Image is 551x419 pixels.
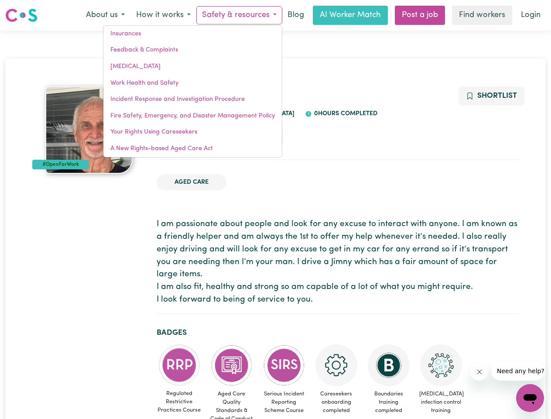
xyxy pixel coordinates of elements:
img: CS Academy: Boundaries in care and support work course completed [368,344,410,386]
img: Careseekers logo [5,7,38,23]
iframe: Message from company [492,361,544,381]
a: Feedback & Complaints [103,42,282,58]
button: Add to shortlist [459,86,524,106]
a: Blog [282,6,309,25]
div: #OpenForWork [32,160,89,169]
a: Login [516,6,546,25]
span: Regulated Restrictive Practices Course [157,386,202,418]
span: Serious Incident Reporting Scheme Course [261,386,307,419]
img: CS Academy: Aged Care Quality Standards & Code of Conduct course completed [211,344,253,386]
img: CS Academy: COVID-19 Infection Control Training course completed [420,344,462,386]
a: A New Rights-based Aged Care Act [103,141,282,157]
span: 0 hours completed [312,110,377,117]
a: Find workers [452,6,512,25]
a: Fire Safety, Emergency, and Disaster Management Policy [103,108,282,124]
a: Work Health and Safety [103,75,282,92]
img: Kenneth [45,86,133,174]
button: How it works [130,6,196,24]
a: Kenneth's profile picture'#OpenForWork [32,86,146,174]
button: About us [80,6,130,24]
div: Safety & resources [103,25,282,158]
span: Careseekers onboarding completed [314,386,359,419]
iframe: Close message [471,363,488,381]
h2: Badges [157,328,519,337]
span: Need any help? [5,6,53,13]
a: AI Worker Match [313,6,388,25]
a: Careseekers logo [5,5,38,25]
a: Insurances [103,26,282,42]
img: CS Academy: Regulated Restrictive Practices course completed [158,344,200,386]
span: [MEDICAL_DATA] infection control training [418,386,464,419]
span: Shortlist [477,92,517,100]
a: Incident Response and Investigation Procedure [103,91,282,108]
a: [MEDICAL_DATA] [103,58,282,75]
iframe: Button to launch messaging window [516,384,544,412]
a: Your Rights Using Careseekers [103,124,282,141]
li: Aged Care [157,174,226,191]
p: I am passionate about people and look for any excuse to interact with anyone. I am known as a fri... [157,218,519,306]
a: Post a job [395,6,445,25]
span: Boundaries training completed [366,386,411,419]
button: Safety & resources [196,6,282,24]
img: CS Academy: Serious Incident Reporting Scheme course completed [263,344,305,386]
img: CS Academy: Careseekers Onboarding course completed [315,344,357,386]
